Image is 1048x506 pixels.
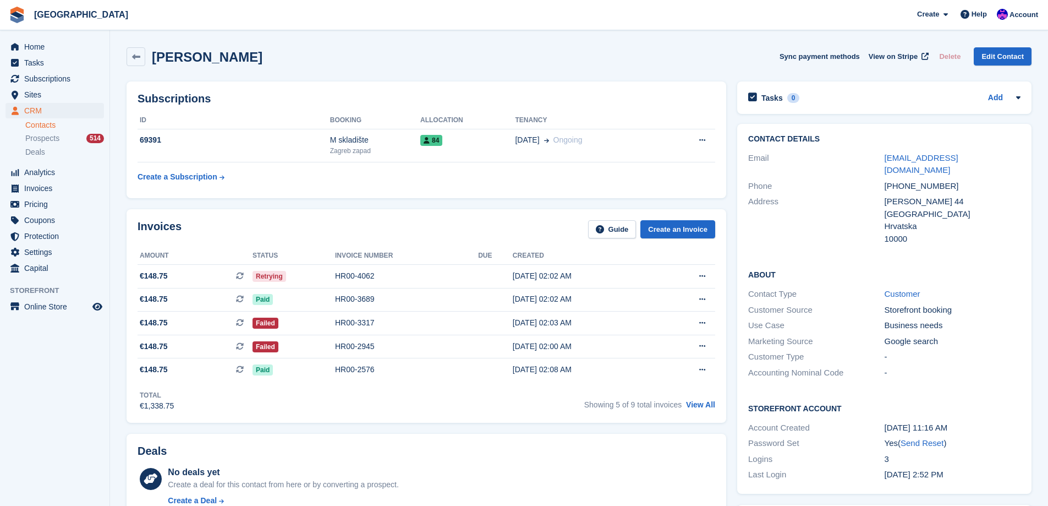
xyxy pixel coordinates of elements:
a: Send Reset [901,438,943,448]
span: Subscriptions [24,71,90,86]
div: 3 [885,453,1020,466]
h2: Invoices [138,220,182,238]
div: 0 [787,93,800,103]
div: Logins [748,453,884,466]
div: Storefront booking [885,304,1020,317]
div: €1,338.75 [140,400,174,412]
a: Guide [588,220,637,238]
div: Business needs [885,319,1020,332]
span: Failed [253,341,278,352]
a: Preview store [91,300,104,313]
div: [GEOGRAPHIC_DATA] [885,208,1020,221]
span: Deals [25,147,45,157]
span: Sites [24,87,90,102]
th: Allocation [420,112,515,129]
span: Ongoing [553,135,583,144]
div: [DATE] 02:02 AM [513,270,659,282]
div: HR00-4062 [335,270,478,282]
a: menu [6,244,104,260]
a: Add [988,92,1003,105]
span: Retrying [253,271,286,282]
a: menu [6,213,104,228]
div: HR00-2945 [335,341,478,352]
span: Settings [24,244,90,260]
button: Delete [935,47,965,66]
div: [PERSON_NAME] 44 [885,195,1020,208]
div: Create a Subscription [138,171,217,183]
div: Address [748,195,884,245]
div: [DATE] 02:00 AM [513,341,659,352]
div: [DATE] 11:16 AM [885,422,1020,434]
div: Hrvatska [885,220,1020,233]
th: ID [138,112,330,129]
div: Zagreb zapad [330,146,420,156]
button: Sync payment methods [780,47,860,66]
div: HR00-3689 [335,293,478,305]
a: menu [6,228,104,244]
a: Edit Contact [974,47,1031,66]
a: menu [6,71,104,86]
div: [DATE] 02:03 AM [513,317,659,329]
div: Total [140,390,174,400]
div: Password Set [748,437,884,450]
h2: Contact Details [748,135,1020,144]
img: Ivan Gačić [997,9,1008,20]
span: Help [972,9,987,20]
th: Booking [330,112,420,129]
span: [DATE] [515,134,539,146]
th: Created [513,247,659,265]
a: menu [6,103,104,118]
span: Capital [24,260,90,276]
div: [DATE] 02:02 AM [513,293,659,305]
span: Analytics [24,165,90,180]
h2: Deals [138,445,167,458]
span: Prospects [25,133,59,144]
span: Paid [253,364,273,376]
div: Last Login [748,469,884,481]
div: Customer Type [748,351,884,363]
div: Create a deal for this contact from here or by converting a prospect. [168,479,398,491]
span: €148.75 [140,341,168,352]
h2: Tasks [761,93,783,103]
a: Create an Invoice [640,220,715,238]
h2: Storefront Account [748,402,1020,413]
h2: About [748,269,1020,280]
span: Showing 5 of 9 total invoices [584,400,682,409]
div: Customer Source [748,304,884,317]
a: menu [6,55,104,70]
a: View All [686,400,715,409]
h2: Subscriptions [138,93,715,105]
div: [PHONE_NUMBER] [885,180,1020,193]
a: menu [6,87,104,102]
div: HR00-3317 [335,317,478,329]
div: Phone [748,180,884,193]
span: Invoices [24,181,90,196]
div: Yes [885,437,1020,450]
div: Account Created [748,422,884,434]
span: €148.75 [140,364,168,376]
span: €148.75 [140,270,168,282]
span: CRM [24,103,90,118]
span: ( ) [898,438,946,448]
div: - [885,351,1020,363]
span: View on Stripe [869,51,918,62]
span: €148.75 [140,293,168,305]
span: Coupons [24,213,90,228]
span: Online Store [24,299,90,314]
a: menu [6,260,104,276]
div: Marketing Source [748,335,884,348]
span: Home [24,39,90,55]
a: View on Stripe [864,47,931,66]
a: Create a Subscription [138,167,224,187]
img: stora-icon-8386f47178a22dfd0bd8f6a31ec36ba5ce8667c1dd55bd0f319d3a0aa187defe.svg [9,7,25,23]
div: 69391 [138,134,330,146]
span: 84 [420,135,442,146]
div: - [885,367,1020,379]
span: Create [917,9,939,20]
time: 2025-01-22 13:52:11 UTC [885,470,943,479]
span: Paid [253,294,273,305]
h2: [PERSON_NAME] [152,50,262,64]
th: Invoice number [335,247,478,265]
a: Contacts [25,120,104,130]
span: Pricing [24,197,90,212]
